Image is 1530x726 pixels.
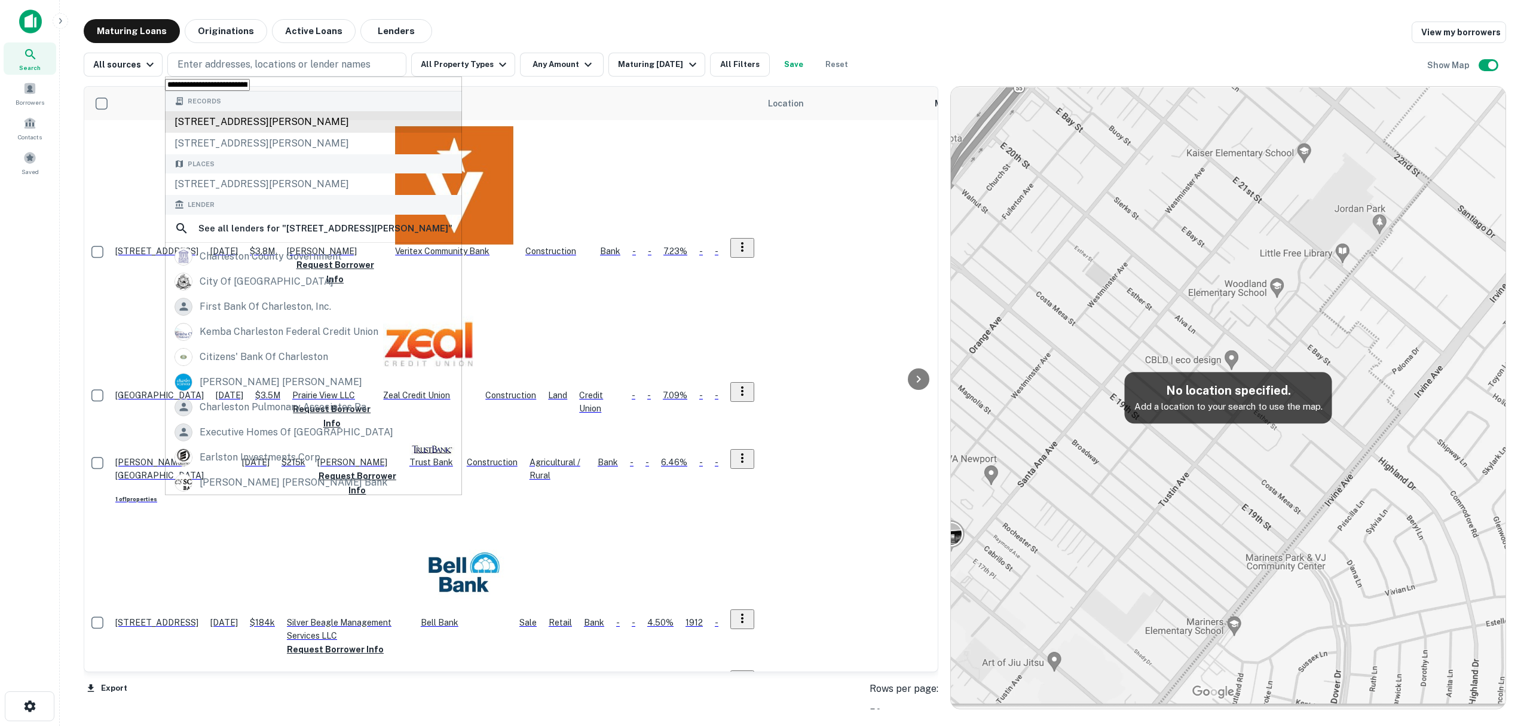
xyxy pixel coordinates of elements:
[178,57,371,72] p: Enter addresses, locations or lender names
[699,456,703,469] p: -
[165,244,462,269] a: charleston county government
[115,245,198,258] p: [STREET_ADDRESS]
[608,53,705,77] button: Maturing [DATE]
[485,389,536,402] div: This loan purpose was for construction
[951,87,1505,709] img: map-placeholder.webp
[699,245,703,258] p: -
[530,456,586,482] p: Agricultural / Rural
[870,682,938,696] p: Rows per page:
[4,147,56,179] div: Saved
[686,616,703,629] p: 1912
[760,87,928,120] th: Location
[661,456,687,469] p: 6.46%
[175,273,192,290] img: picture
[115,495,230,504] h6: 1 of 1 properties
[18,132,42,142] span: Contacts
[710,53,770,77] button: All Filters
[1134,399,1323,414] p: Add a location to your search to use the map.
[165,319,462,344] a: kemba charleston federal credit union
[663,245,687,258] p: 7.23%
[525,245,576,258] div: This loan purpose was for construction
[360,19,432,43] button: Lenders
[165,445,462,470] a: earlston investments corp.
[200,449,322,466] div: earlston investments corp.
[548,389,567,402] p: Land
[165,344,462,370] a: citizens' bank of charleston
[19,63,41,72] span: Search
[1412,22,1506,43] a: View my borrowers
[188,96,221,106] span: Records
[818,53,856,77] button: Reset
[632,389,635,402] p: -
[598,456,618,469] p: Bank
[175,474,192,491] img: picture
[870,706,938,720] div: 50
[188,200,215,210] span: Lender
[775,53,813,77] button: Save your search to get updates of matches that match your search criteria.
[200,298,331,316] div: first bank of charleston, inc.
[115,456,230,482] p: [PERSON_NAME][GEOGRAPHIC_DATA]
[175,248,192,265] img: picture
[767,96,804,111] span: Location
[84,19,180,43] button: Maturing Loans
[618,57,699,72] div: Maturing [DATE]
[200,474,387,492] div: [PERSON_NAME] [PERSON_NAME] bank
[200,273,333,291] div: city of [GEOGRAPHIC_DATA]
[1470,630,1530,688] iframe: Chat Widget
[19,10,42,33] img: capitalize-icon.png
[22,167,39,176] span: Saved
[165,111,462,133] div: [STREET_ADDRESS][PERSON_NAME]
[520,53,604,77] button: Any Amount
[600,245,620,258] p: Bank
[84,679,130,697] button: Export
[200,373,362,391] div: [PERSON_NAME] [PERSON_NAME]
[188,159,215,169] span: Places
[645,457,649,467] span: -
[93,57,157,72] div: All sources
[84,53,163,77] button: All sources
[421,529,507,629] div: Bell Bank
[198,221,452,236] h6: See all lenders for " [STREET_ADDRESS][PERSON_NAME] "
[272,19,356,43] button: Active Loans
[4,42,56,75] a: Search
[648,246,651,256] span: -
[4,77,56,109] a: Borrowers
[287,616,409,642] p: Silver Beagle Management Services LLC
[167,53,406,77] button: Enter addresses, locations or lender names
[647,616,674,629] p: 4.50%
[467,456,518,469] div: This loan purpose was for construction
[200,423,393,441] div: executive homes of [GEOGRAPHIC_DATA]
[16,97,44,107] span: Borrowers
[663,389,687,402] p: 7.09%
[715,389,718,402] p: -
[715,456,718,469] p: -
[699,389,703,402] p: -
[165,420,462,445] a: executive homes of [GEOGRAPHIC_DATA]
[165,294,462,319] a: first bank of charleston, inc.
[200,323,378,341] div: kemba charleston federal credit union
[200,248,342,266] div: charleston county government
[175,374,192,391] img: picture
[175,449,192,466] img: picture
[165,395,462,420] a: charleston pulmonary associates pa
[200,348,328,366] div: citizens' bank of charleston
[519,616,537,629] div: Sale
[165,470,462,495] a: [PERSON_NAME] [PERSON_NAME] bank
[1134,382,1323,399] h5: No location specified.
[210,616,238,629] p: [DATE]
[115,389,204,402] p: [GEOGRAPHIC_DATA]
[287,642,384,657] button: Request Borrower Info
[1427,59,1471,72] h6: Show Map
[715,616,718,629] p: -
[185,19,267,43] button: Originations
[584,616,604,629] p: Bank
[935,96,1008,111] span: Maturity Date
[250,616,275,629] p: $184k
[632,245,636,258] p: -
[200,398,366,416] div: charleston pulmonary associates pa
[4,112,56,144] div: Contacts
[549,616,572,629] p: Retail
[165,269,462,294] a: city of [GEOGRAPHIC_DATA]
